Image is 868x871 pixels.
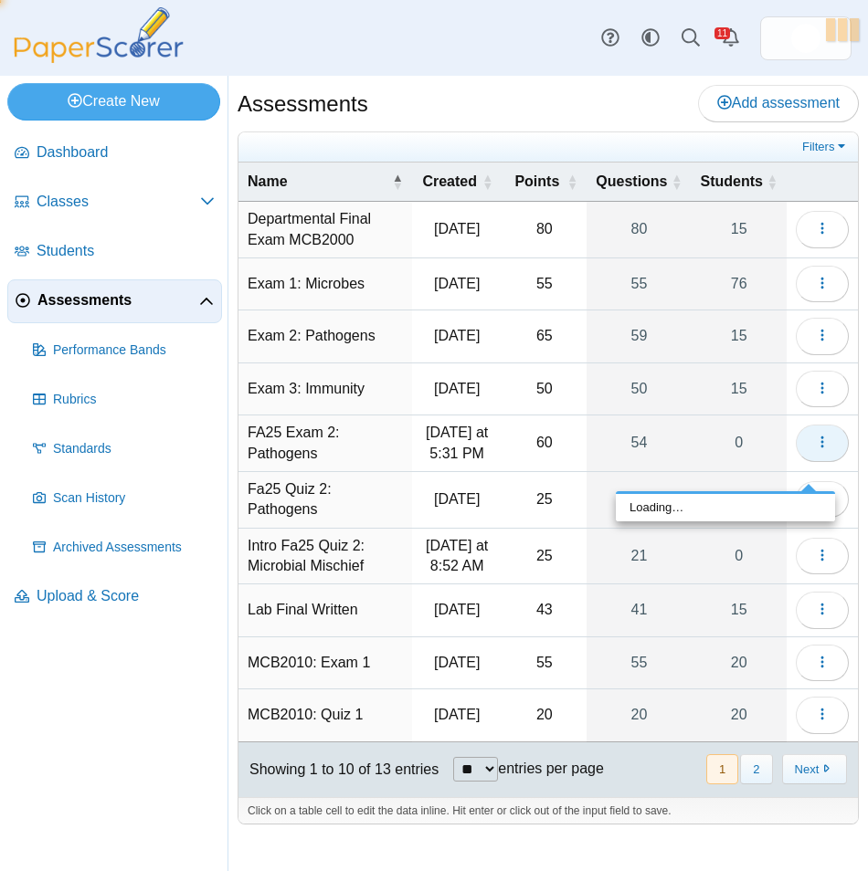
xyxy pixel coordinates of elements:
[37,192,200,212] span: Classes
[760,16,852,60] a: ps.hreErqNOxSkiDGg1
[587,637,691,688] a: 55
[53,440,215,458] span: Standards
[767,173,778,191] span: Students : Activate to sort
[37,290,199,310] span: Assessments
[238,363,412,415] td: Exam 3: Immunity
[587,202,691,257] a: 80
[692,202,787,257] a: 15
[692,637,787,688] a: 20
[434,381,480,396] time: Jul 15, 2025 at 12:08 PM
[587,415,691,471] a: 54
[7,7,190,63] img: PaperScorer
[434,328,480,343] time: Jun 24, 2025 at 11:01 AM
[238,310,412,362] td: Exam 2: Pathogens
[421,172,478,192] span: Created
[672,173,683,191] span: Questions : Activate to sort
[238,797,858,824] div: Click on a table cell to edit the data inline. Hit enter or click out of the input field to save.
[502,584,587,636] td: 43
[502,472,587,529] td: 25
[587,472,691,528] a: 21
[248,172,388,192] span: Name
[434,221,480,236] time: Aug 7, 2025 at 11:02 AM
[692,415,787,471] a: 0
[7,279,222,323] a: Assessments
[238,689,412,741] td: MCB2010: Quiz 1
[498,761,604,776] label: entries per page
[26,477,222,520] a: Scan History
[502,529,587,585] td: 25
[7,181,222,225] a: Classes
[53,341,215,360] span: Performance Bands
[434,707,480,722] time: Sep 8, 2025 at 8:59 AM
[587,363,691,415] a: 50
[26,378,222,422] a: Rubrics
[238,742,439,797] div: Showing 1 to 10 of 13 entries
[704,754,847,784] nav: pagination
[782,754,847,784] button: Next
[37,241,215,261] span: Students
[791,24,820,53] img: ps.hreErqNOxSkiDGg1
[434,602,480,617] time: Jul 29, 2025 at 12:38 PM
[53,539,215,557] span: Archived Assessments
[798,138,853,156] a: Filters
[238,258,412,310] td: Exam 1: Microbes
[587,529,691,584] a: 21
[238,529,412,585] td: Intro Fa25 Quiz 2: Microbial Mischief
[238,415,412,472] td: FA25 Exam 2: Pathogens
[502,258,587,310] td: 55
[740,754,772,784] button: 2
[692,363,787,415] a: 15
[238,89,368,120] h1: Assessments
[7,50,190,66] a: PaperScorer
[717,95,840,110] span: Add assessment
[7,230,222,274] a: Students
[434,491,480,507] time: Sep 29, 2025 at 10:07 PM
[26,329,222,373] a: Performance Bands
[566,173,577,191] span: Points : Activate to sort
[238,472,412,529] td: Fa25 Quiz 2: Pathogens
[7,83,220,120] a: Create New
[511,172,563,192] span: Points
[53,489,215,508] span: Scan History
[587,310,691,362] a: 59
[502,415,587,472] td: 60
[238,637,412,689] td: MCB2010: Exam 1
[616,494,835,521] div: Loading…
[502,202,587,258] td: 80
[502,363,587,415] td: 50
[698,85,859,121] a: Add assessment
[37,142,215,163] span: Dashboard
[434,655,480,670] time: Sep 22, 2025 at 9:23 AM
[711,18,751,58] a: Alerts
[692,472,787,528] a: 49
[26,526,222,570] a: Archived Assessments
[692,584,787,635] a: 15
[692,529,787,584] a: 0
[692,689,787,740] a: 20
[502,310,587,362] td: 65
[7,131,222,175] a: Dashboard
[426,425,488,460] time: Oct 6, 2025 at 5:31 PM
[482,173,492,191] span: Created : Activate to sort
[791,24,820,53] span: Micah Willis
[238,202,412,258] td: Departmental Final Exam MCB2000
[502,637,587,689] td: 55
[706,754,738,784] button: 1
[587,258,691,310] a: 55
[26,427,222,471] a: Standards
[587,584,691,635] a: 41
[434,276,480,291] time: May 26, 2025 at 8:23 PM
[53,391,215,409] span: Rubrics
[7,575,222,619] a: Upload & Score
[692,310,787,362] a: 15
[426,538,488,573] time: Oct 6, 2025 at 8:52 AM
[587,689,691,740] a: 20
[502,689,587,741] td: 20
[692,258,787,310] a: 76
[238,584,412,636] td: Lab Final Written
[37,586,215,606] span: Upload & Score
[392,173,403,191] span: Name : Activate to invert sorting
[596,172,667,192] span: Questions
[701,172,763,192] span: Students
